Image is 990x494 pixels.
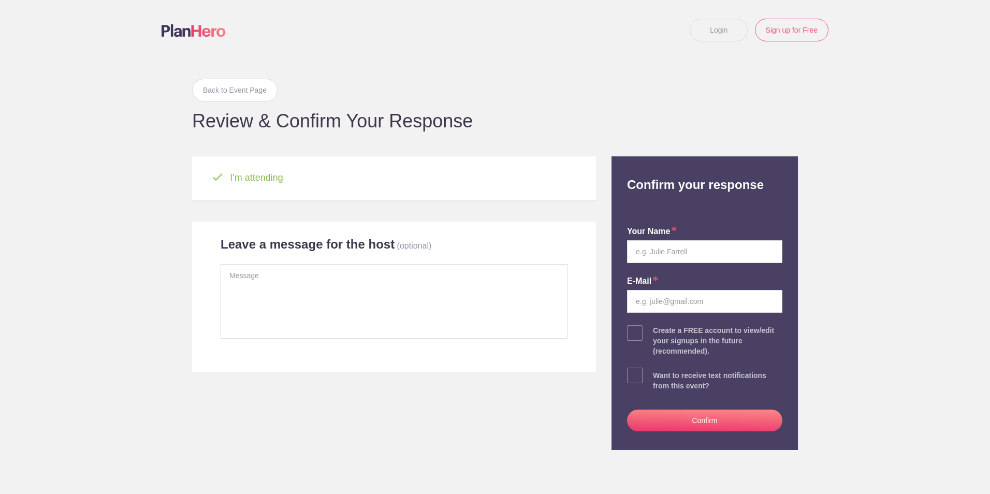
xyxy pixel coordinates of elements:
span: I'm attending [225,172,283,183]
button: Confirm [627,410,782,431]
h2: Leave a message for the host [221,237,395,252]
img: Check green [213,173,223,181]
div: Create a FREE account to view/edit your signups in the future (recommended). [653,325,782,356]
a: Sign up for Free [755,19,828,41]
label: your name [627,226,677,238]
h2: Confirm your response [619,156,790,193]
input: e.g. julie@gmail.com [627,290,782,313]
img: Logo main planhero [162,24,226,37]
h1: Review & Confirm Your Response [192,112,798,130]
label: E-mail [627,275,658,287]
p: (optional) [397,241,432,250]
input: e.g. Julie Farrell [627,240,782,263]
a: Login [690,19,748,41]
div: Want to receive text notifications from this event? [653,370,782,391]
a: Back to Event Page [192,79,278,101]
